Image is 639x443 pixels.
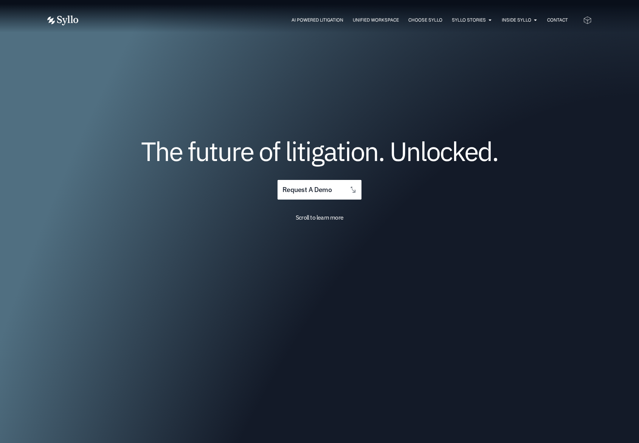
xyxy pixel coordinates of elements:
a: Contact [547,17,568,23]
div: Menu Toggle [93,17,568,24]
a: AI Powered Litigation [292,17,343,23]
a: request a demo [278,180,361,200]
h1: The future of litigation. Unlocked. [93,139,546,164]
nav: Menu [93,17,568,24]
a: Unified Workspace [353,17,399,23]
a: Syllo Stories [452,17,486,23]
a: Inside Syllo [502,17,531,23]
img: Vector [47,15,78,25]
a: Choose Syllo [408,17,442,23]
span: Scroll to learn more [296,214,343,221]
span: request a demo [282,186,332,194]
